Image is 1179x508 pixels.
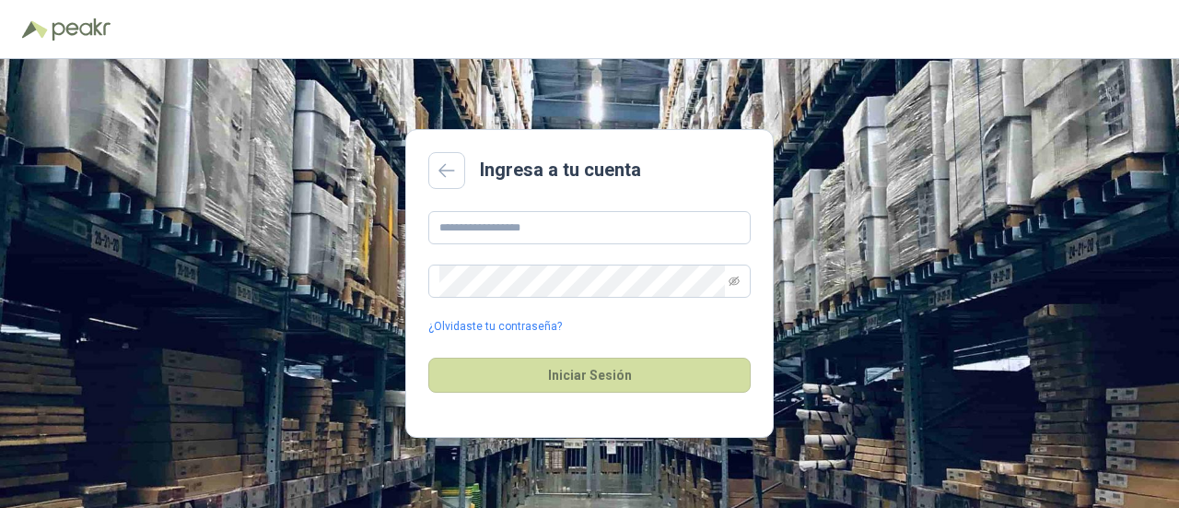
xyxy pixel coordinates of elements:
h2: Ingresa a tu cuenta [480,156,641,184]
span: eye-invisible [729,276,740,287]
a: ¿Olvidaste tu contraseña? [428,318,562,336]
img: Logo [22,20,48,39]
button: Iniciar Sesión [428,358,751,393]
img: Peakr [52,18,111,41]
